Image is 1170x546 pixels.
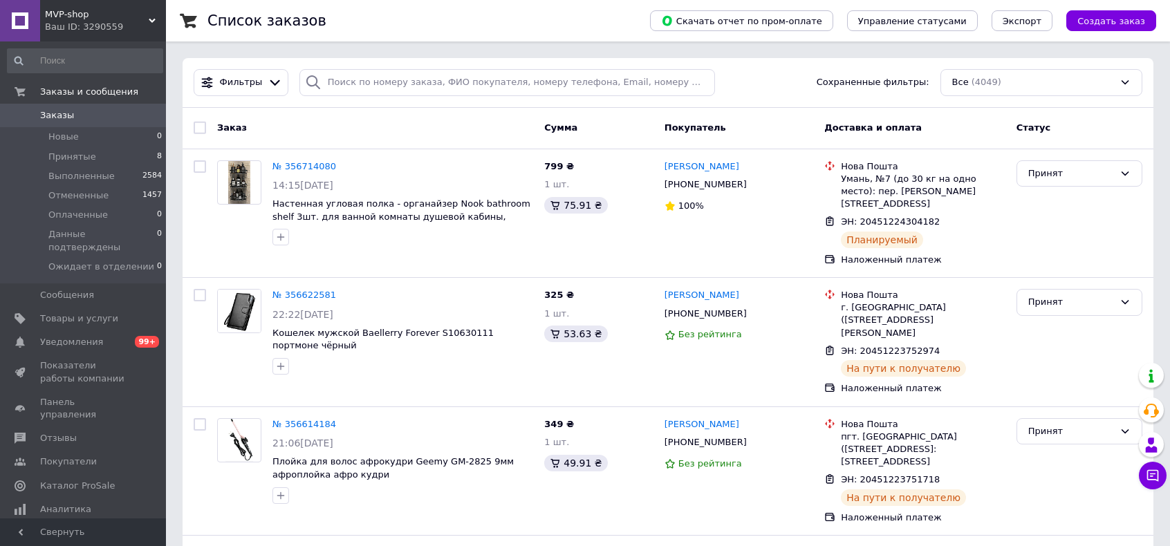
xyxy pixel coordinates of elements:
button: Управление статусами [847,10,978,31]
span: Сообщения [40,289,94,301]
span: 14:15[DATE] [272,180,333,191]
span: 0 [157,209,162,221]
a: Фото товару [217,418,261,462]
div: Наложенный платеж [841,254,1005,266]
span: Заказы [40,109,74,122]
div: На пути к получателю [841,360,966,377]
span: Фильтры [220,76,263,89]
span: [PHONE_NUMBER] [665,308,747,319]
img: Фото товару [225,419,252,462]
a: № 356714080 [272,161,336,171]
a: Плойка для волос афрокудри Geemy GM-2825 9мм афроплойка афро кудри [272,456,514,480]
span: Отзывы [40,432,77,444]
span: Панель управления [40,396,128,421]
span: 1457 [142,189,162,202]
span: Оплаченные [48,209,108,221]
span: Без рейтинга [678,329,742,339]
span: ЭН: 20451223751718 [841,474,940,484]
span: 2584 [142,170,162,182]
span: Каталог ProSale [40,480,115,492]
span: (4049) [972,77,1001,87]
span: Экспорт [1003,16,1041,26]
span: 22:22[DATE] [272,309,333,320]
div: пгт. [GEOGRAPHIC_DATA] ([STREET_ADDRESS]: [STREET_ADDRESS] [841,431,1005,469]
span: Сумма [544,122,577,133]
a: № 356622581 [272,290,336,300]
img: Фото товару [228,161,251,204]
span: Отмененные [48,189,109,202]
span: Покупатели [40,455,97,468]
span: Статус [1016,122,1051,133]
span: 349 ₴ [544,419,574,429]
div: На пути к получателю [841,489,966,506]
a: Фото товару [217,160,261,205]
button: Создать заказ [1066,10,1156,31]
a: Кошелек мужской Baellerry Forever S10630111 портмоне чёрный [272,328,494,351]
span: 0 [157,261,162,273]
img: Фото товару [218,290,261,332]
span: MVP-shop [45,8,149,21]
span: Сохраненные фильтры: [817,76,929,89]
div: Принят [1028,295,1114,310]
span: ЭН: 20451223752974 [841,346,940,356]
a: № 356614184 [272,419,336,429]
span: [PHONE_NUMBER] [665,179,747,189]
span: Показатели работы компании [40,359,128,384]
div: Наложенный платеж [841,382,1005,395]
div: Принят [1028,424,1114,439]
span: Создать заказ [1077,16,1145,26]
span: 1 шт. [544,308,569,319]
div: Ваш ID: 3290559 [45,21,166,33]
input: Поиск [7,48,163,73]
span: Принятые [48,151,96,163]
div: г. [GEOGRAPHIC_DATA] ([STREET_ADDRESS][PERSON_NAME] [841,301,1005,339]
span: Покупатель [665,122,726,133]
a: Настенная угловая полка - органайзер Nook bathroom shelf 3шт. для ванной комнаты душевой кабины, ... [272,198,530,234]
span: Товары и услуги [40,312,118,325]
span: Данные подтверждены [48,228,157,253]
span: [PHONE_NUMBER] [665,437,747,447]
div: Принят [1028,167,1114,181]
button: Скачать отчет по пром-оплате [650,10,833,31]
span: Доставка и оплата [824,122,922,133]
span: Управление статусами [858,16,967,26]
span: 0 [157,131,162,143]
div: 75.91 ₴ [544,197,607,214]
a: Фото товару [217,289,261,333]
span: Все [952,76,969,89]
div: Умань, №7 (до 30 кг на одно место): пер. [PERSON_NAME][STREET_ADDRESS] [841,173,1005,211]
span: 99+ [135,336,159,348]
span: Ожидает в отделении [48,261,154,273]
span: 799 ₴ [544,161,574,171]
a: Создать заказ [1052,15,1156,26]
button: Чат с покупателем [1139,462,1167,489]
div: 53.63 ₴ [544,326,607,342]
div: Нова Пошта [841,160,1005,173]
span: 0 [157,228,162,253]
a: [PERSON_NAME] [665,289,739,302]
span: Заказ [217,122,247,133]
span: 21:06[DATE] [272,437,333,449]
button: Экспорт [992,10,1052,31]
span: Аналитика [40,503,91,516]
a: [PERSON_NAME] [665,418,739,431]
div: Наложенный платеж [841,511,1005,524]
span: 8 [157,151,162,163]
h1: Список заказов [207,12,326,29]
div: Нова Пошта [841,418,1005,431]
span: 100% [678,200,704,211]
input: Поиск по номеру заказа, ФИО покупателя, номеру телефона, Email, номеру накладной [299,69,715,96]
span: Скачать отчет по пром-оплате [661,15,822,27]
div: Планируемый [841,232,923,248]
div: Нова Пошта [841,289,1005,301]
a: [PERSON_NAME] [665,160,739,173]
span: 1 шт. [544,179,569,189]
span: Уведомления [40,336,103,348]
span: Заказы и сообщения [40,86,138,98]
span: 325 ₴ [544,290,574,300]
span: Без рейтинга [678,458,742,469]
span: Выполненные [48,170,115,182]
